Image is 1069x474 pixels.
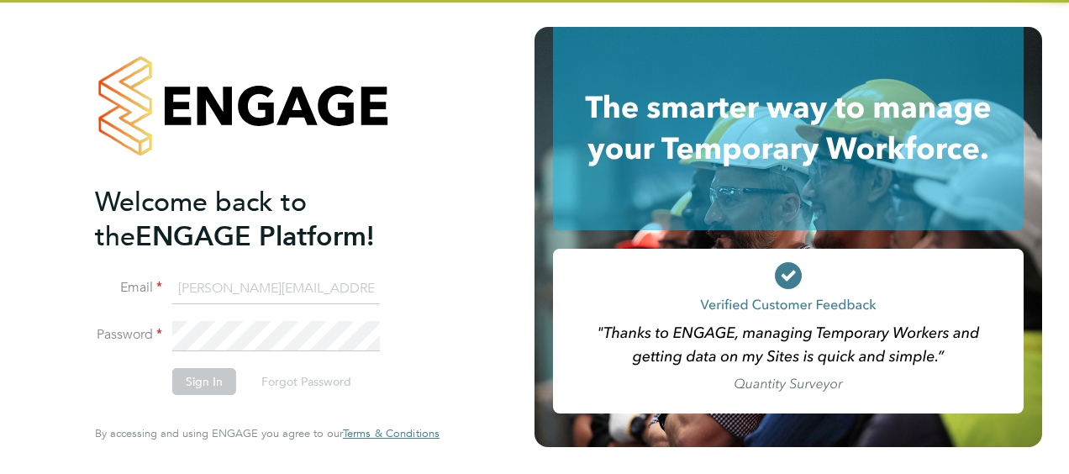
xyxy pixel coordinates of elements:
span: Welcome back to the [95,186,307,253]
h2: ENGAGE Platform! [95,185,423,254]
label: Email [95,279,162,297]
span: Terms & Conditions [343,426,440,440]
input: Enter your work email... [172,274,380,304]
button: Forgot Password [248,368,365,395]
a: Terms & Conditions [343,427,440,440]
label: Password [95,326,162,344]
span: By accessing and using ENGAGE you agree to our [95,426,440,440]
button: Sign In [172,368,236,395]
